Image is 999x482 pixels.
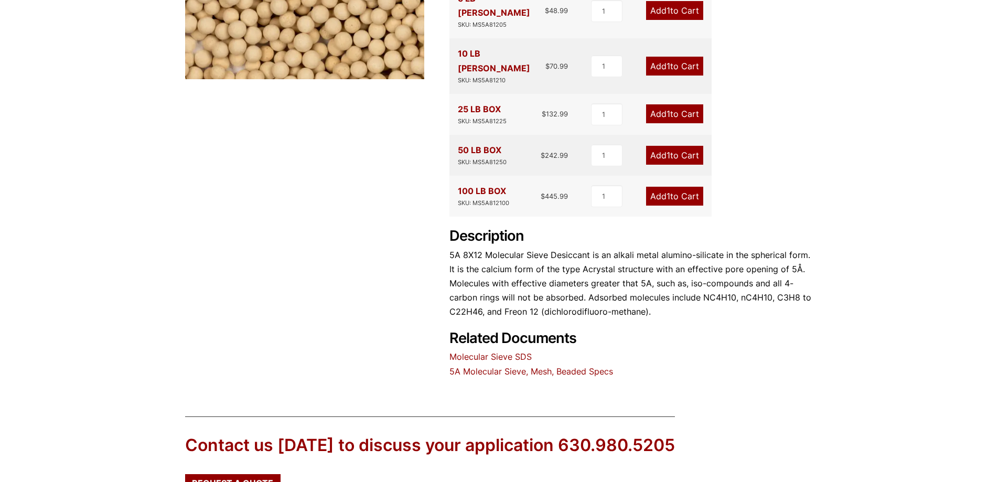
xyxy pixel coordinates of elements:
[646,1,703,20] a: Add1to Cart
[545,62,568,70] bdi: 70.99
[449,228,814,245] h2: Description
[449,248,814,319] p: 5A 8X12 Molecular Sieve Desiccant is an alkali metal alumino-silicate in the spherical form. It i...
[646,57,703,76] a: Add1to Cart
[458,76,546,85] div: SKU: MS5A81210
[458,157,507,167] div: SKU: MS5A81250
[458,102,507,126] div: 25 LB BOX
[541,151,568,159] bdi: 242.99
[449,351,532,362] a: Molecular Sieve SDS
[541,151,545,159] span: $
[541,192,545,200] span: $
[449,366,613,377] a: 5A Molecular Sieve, Mesh, Beaded Specs
[542,110,546,118] span: $
[646,187,703,206] a: Add1to Cart
[667,5,670,16] span: 1
[458,143,507,167] div: 50 LB BOX
[646,146,703,165] a: Add1to Cart
[458,184,509,208] div: 100 LB BOX
[458,47,546,85] div: 10 LB [PERSON_NAME]
[458,116,507,126] div: SKU: MS5A81225
[458,198,509,208] div: SKU: MS5A812100
[545,62,550,70] span: $
[667,109,670,119] span: 1
[185,434,675,457] div: Contact us [DATE] to discuss your application 630.980.5205
[646,104,703,123] a: Add1to Cart
[545,6,568,15] bdi: 48.99
[458,20,545,30] div: SKU: MS5A81205
[667,150,670,160] span: 1
[545,6,549,15] span: $
[667,191,670,201] span: 1
[542,110,568,118] bdi: 132.99
[541,192,568,200] bdi: 445.99
[667,61,670,71] span: 1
